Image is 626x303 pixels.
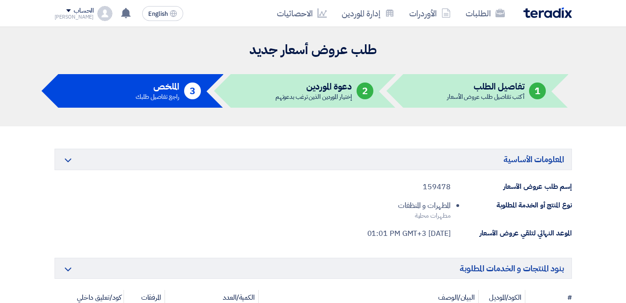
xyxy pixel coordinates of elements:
[523,7,572,18] img: Teradix logo
[402,2,458,24] a: الأوردرات
[275,94,352,100] div: إختيار الموردين الذين ترغب بدعوتهم
[529,83,546,99] div: 1
[334,2,402,24] a: إدارة الموردين
[55,149,572,170] h5: المعلومات الأساسية
[398,201,450,210] div: المطهرات و المنظفات
[148,11,168,17] span: English
[275,83,352,91] h5: دعوة الموردين
[451,181,572,192] div: إسم طلب عروض الأسعار
[458,2,512,24] a: الطلبات
[55,258,572,279] h5: بنود المنتجات و الخدمات المطلوبة
[97,6,112,21] img: profile_test.png
[74,7,94,15] div: الحساب
[398,211,450,220] div: مطهرات محلية
[136,94,179,100] div: راجع تفاصيل طلبك
[55,41,572,59] h2: طلب عروض أسعار جديد
[55,14,94,20] div: [PERSON_NAME]
[136,83,179,91] h5: الملخص
[447,83,524,91] h5: تفاصيل الطلب
[184,83,201,99] div: 3
[357,83,373,99] div: 2
[447,94,524,100] div: أكتب تفاصيل طلب عروض الأسعار
[142,6,183,21] button: English
[367,228,451,239] div: [DATE] 01:01 PM GMT+3
[423,181,450,193] div: 159478
[451,228,572,239] div: الموعد النهائي لتلقي عروض الأسعار
[269,2,334,24] a: الاحصائيات
[451,200,572,211] div: نوع المنتج أو الخدمة المطلوبة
